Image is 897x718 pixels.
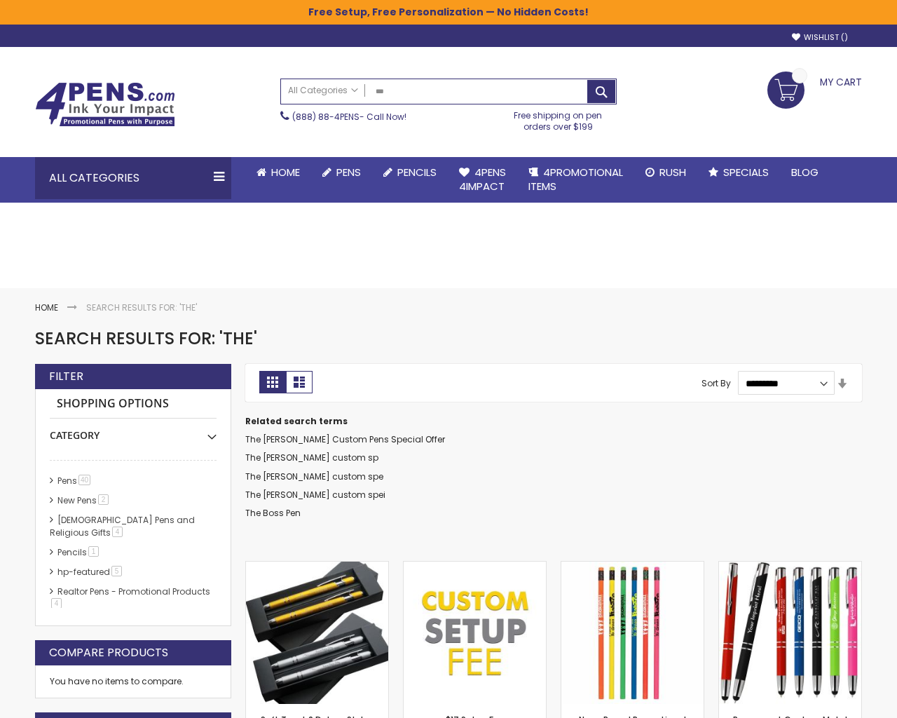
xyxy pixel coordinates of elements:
[35,665,231,698] div: You have no items to compare.
[245,489,385,501] a: The [PERSON_NAME] custom spei
[271,165,300,179] span: Home
[311,157,372,188] a: Pens
[35,82,175,127] img: 4Pens Custom Pens and Promotional Products
[245,507,301,519] a: The Boss Pen
[50,419,217,442] div: Category
[701,377,731,389] label: Sort By
[459,165,506,194] span: 4Pens 4impact
[54,546,104,558] a: Pencils1
[634,157,697,188] a: Rush
[54,494,114,506] a: New Pens2
[49,369,83,384] strong: Filter
[35,302,58,313] a: Home
[372,157,448,188] a: Pencils
[112,527,123,537] span: 4
[723,165,769,179] span: Specials
[517,157,634,203] a: 4PROMOTIONALITEMS
[50,389,217,419] strong: Shopping Options
[288,85,358,96] span: All Categories
[245,470,383,482] a: The [PERSON_NAME] custom spe
[51,598,62,609] span: 4
[659,165,686,179] span: Rush
[404,562,546,704] img: $17 Setup Fee
[719,562,861,704] img: Paramount Custom Metal Stylus® Pens -Special Offer
[245,157,311,188] a: Home
[281,79,365,102] a: All Categories
[719,561,861,573] a: Paramount Custom Metal Stylus® Pens -Special Offer
[111,566,122,576] span: 5
[528,165,623,194] span: 4PROMOTIONAL ITEMS
[88,546,99,557] span: 1
[259,371,286,393] strong: Grid
[448,157,517,203] a: 4Pens4impact
[50,585,210,610] a: Realtor Pens - Promotional Products4
[404,561,546,573] a: $17 Setup Fee
[561,562,704,704] img: Neon Round Promotional Pencils
[792,32,848,43] a: Wishlist
[54,475,95,487] a: Pens40
[791,165,819,179] span: Blog
[246,562,388,704] img: Soft Touch® Deluxe Stylus Pen and Pencil Set /w Gift Box
[397,165,437,179] span: Pencils
[336,165,361,179] span: Pens
[50,514,195,538] a: [DEMOGRAPHIC_DATA] Pens and Religious Gifts4
[35,157,231,199] div: All Categories
[78,475,90,485] span: 40
[98,494,109,505] span: 2
[292,111,406,123] span: - Call Now!
[561,561,704,573] a: Neon Round Promotional Pencils
[245,416,862,427] dt: Related search terms
[697,157,780,188] a: Specials
[292,111,360,123] a: (888) 88-4PENS
[245,433,445,445] a: The [PERSON_NAME] Custom Pens Special Offer
[246,561,388,573] a: Soft Touch® Deluxe Stylus Pen and Pencil Set /w Gift Box
[35,327,257,350] span: Search results for: 'the'
[500,104,617,133] div: Free shipping on pen orders over $199
[245,452,378,463] a: The [PERSON_NAME] custom sp
[54,566,127,578] a: hp-featured5
[86,302,197,313] strong: Search results for: 'the'
[780,157,830,188] a: Blog
[49,645,168,661] strong: Compare Products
